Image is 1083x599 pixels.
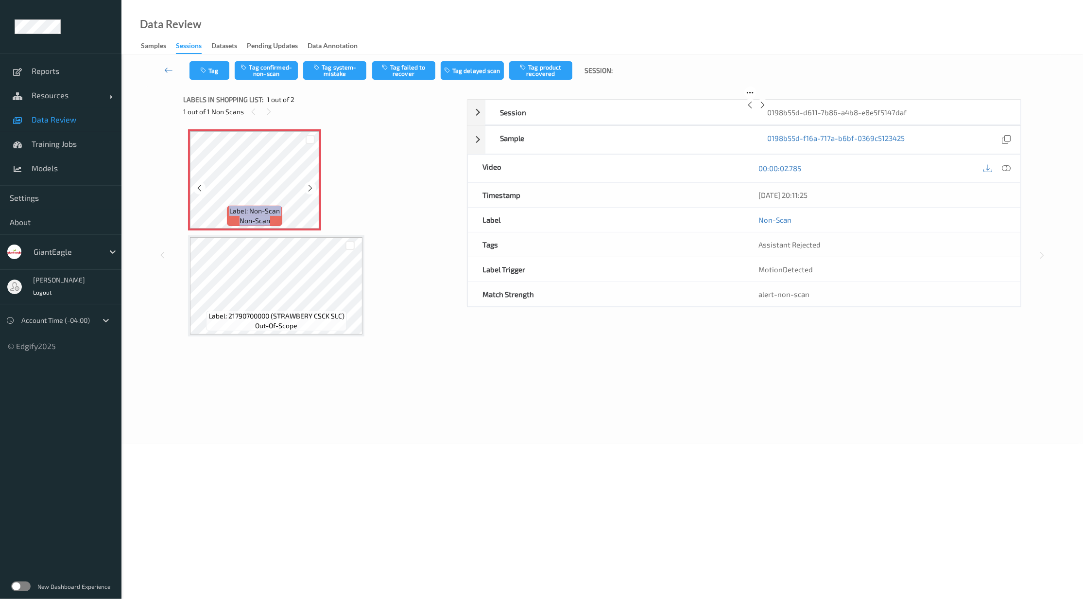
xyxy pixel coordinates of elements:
span: Label: Non-Scan [229,206,280,216]
a: Pending Updates [247,39,308,53]
a: Samples [141,39,176,53]
span: Assistant Rejected [759,240,821,249]
div: Match Strength [468,282,744,306]
div: 0198b55d-d611-7b86-a4b8-e8e5f5147daf [753,100,1020,124]
span: Labels in shopping list: [183,95,263,105]
a: 00:00:02.785 [759,163,802,173]
div: Data Review [140,19,201,29]
a: 0198b55d-f16a-717a-b6bf-0369c5123425 [768,133,905,146]
a: Data Annotation [308,39,367,53]
div: Data Annotation [308,41,358,53]
div: Datasets [211,41,237,53]
span: Label: 21790700000 (STRAWBERY CSCK SLC) [208,311,344,321]
div: Tags [468,232,744,257]
button: Tag product recovered [509,61,572,80]
div: Samples [141,41,166,53]
span: non-scan [240,216,270,226]
span: out-of-scope [255,321,297,331]
div: Timestamp [468,183,744,207]
a: Sessions [176,39,211,54]
button: Tag confirmed-non-scan [235,61,298,80]
span: Session: [584,66,613,75]
button: Tag system-mistake [303,61,366,80]
button: Tag [189,61,229,80]
div: Label [468,208,744,232]
a: Datasets [211,39,247,53]
span: 1 out of 2 [267,95,294,105]
div: Sample0198b55d-f16a-717a-b6bf-0369c5123425 [467,125,1020,154]
button: Tag delayed scan [441,61,504,80]
div: Sessions [176,41,202,54]
div: 1 out of 1 Non Scans [183,106,460,118]
div: Session0198b55d-d611-7b86-a4b8-e8e5f5147daf [467,100,1020,125]
div: alert-non-scan [759,289,1006,299]
a: Non-Scan [759,215,792,225]
button: Tag failed to recover [372,61,435,80]
div: MotionDetected [744,257,1020,282]
div: Pending Updates [247,41,298,53]
div: Sample [485,126,753,154]
div: [DATE] 20:11:25 [759,190,1006,200]
div: Video [468,155,744,182]
div: Label Trigger [468,257,744,282]
div: Session [485,100,753,124]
